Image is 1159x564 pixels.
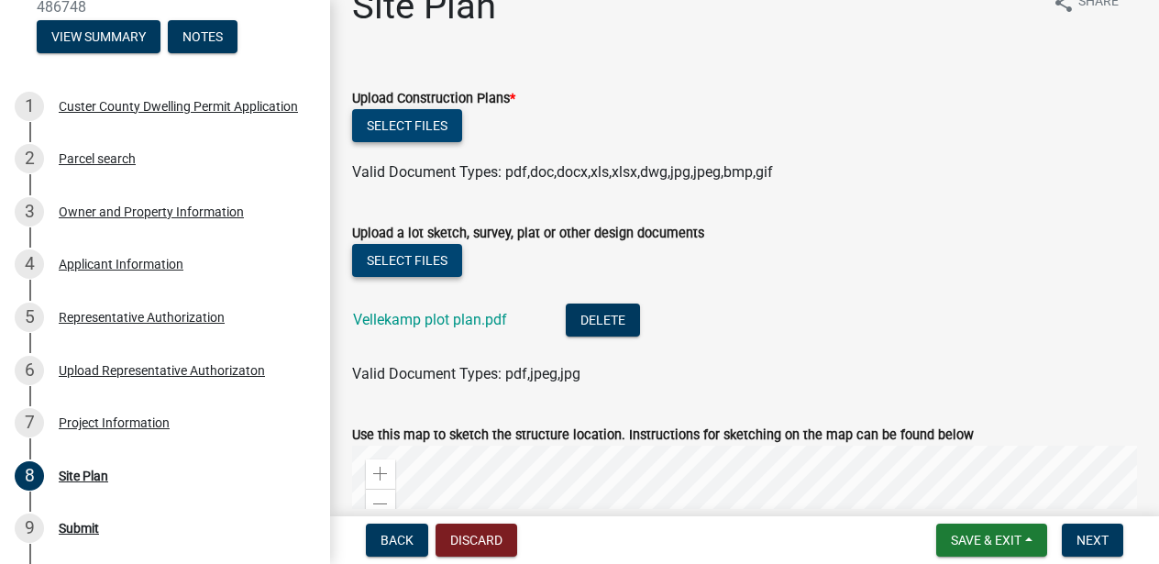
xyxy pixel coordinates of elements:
a: Vellekamp plot plan.pdf [353,311,507,328]
span: Back [381,533,414,547]
div: 7 [15,408,44,437]
label: Upload Construction Plans [352,93,515,105]
div: Upload Representative Authorizaton [59,364,265,377]
button: Discard [436,524,517,557]
div: Parcel search [59,152,136,165]
button: Notes [168,20,237,53]
button: Delete [566,304,640,337]
span: Valid Document Types: pdf,doc,docx,xls,xlsx,dwg,jpg,jpeg,bmp,gif [352,163,773,181]
span: Save & Exit [951,533,1021,547]
button: Select files [352,109,462,142]
div: Representative Authorization [59,311,225,324]
div: 9 [15,514,44,543]
div: 1 [15,92,44,121]
div: Zoom out [366,489,395,518]
button: Back [366,524,428,557]
button: Save & Exit [936,524,1047,557]
label: Upload a lot sketch, survey, plat or other design documents [352,227,704,240]
div: Submit [59,522,99,535]
wm-modal-confirm: Notes [168,30,237,45]
div: Custer County Dwelling Permit Application [59,100,298,113]
div: 3 [15,197,44,227]
div: 2 [15,144,44,173]
span: Valid Document Types: pdf,jpeg,jpg [352,365,580,382]
div: Site Plan [59,470,108,482]
div: 4 [15,249,44,279]
div: 6 [15,356,44,385]
div: Applicant Information [59,258,183,271]
div: 8 [15,461,44,491]
wm-modal-confirm: Delete Document [566,313,640,330]
div: Project Information [59,416,170,429]
div: Owner and Property Information [59,205,244,218]
div: Zoom in [366,459,395,489]
button: Select files [352,244,462,277]
label: Use this map to sketch the structure location. Instructions for sketching on the map can be found... [352,429,974,442]
button: View Summary [37,20,160,53]
button: Next [1062,524,1123,557]
span: Next [1076,533,1109,547]
wm-modal-confirm: Summary [37,30,160,45]
div: 5 [15,303,44,332]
